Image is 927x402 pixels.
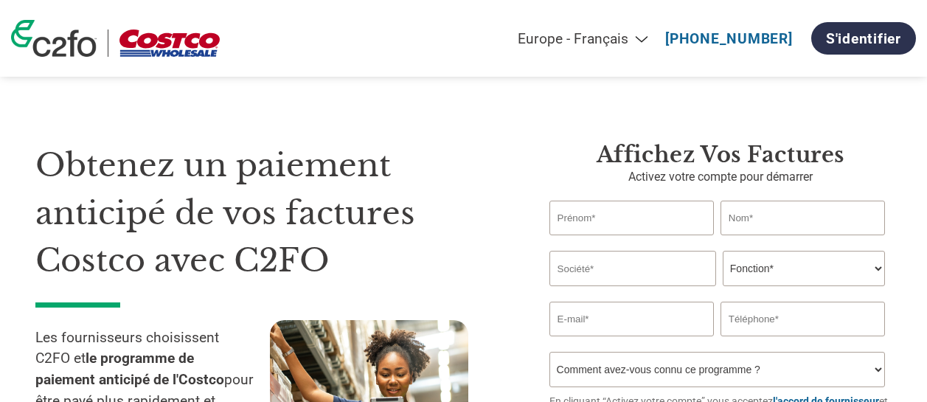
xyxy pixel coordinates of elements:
input: Téléphone* [721,302,885,336]
a: [PHONE_NUMBER] [665,30,793,47]
h1: Obtenez un paiement anticipé de vos factures Costco avec C2FO [35,142,505,285]
input: Prénom* [549,201,714,235]
p: Activez votre compte pour démarrer [549,168,892,186]
input: Société* [549,251,716,286]
select: Title/Role [723,251,885,286]
div: Invalid company name or company name is too long [549,288,885,296]
input: Invalid Email format [549,302,714,336]
a: S'identifier [811,22,916,55]
h3: Affichez vos factures [549,142,892,168]
div: Invalid first name or first name is too long [549,237,714,245]
img: c2fo logo [11,20,97,57]
div: Inavlid Phone Number [721,338,885,346]
img: Costco [119,30,220,57]
div: Inavlid Email Address [549,338,714,346]
div: Invalid last name or last name is too long [721,237,885,245]
strong: le programme de paiement anticipé de l'Costco [35,350,224,388]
